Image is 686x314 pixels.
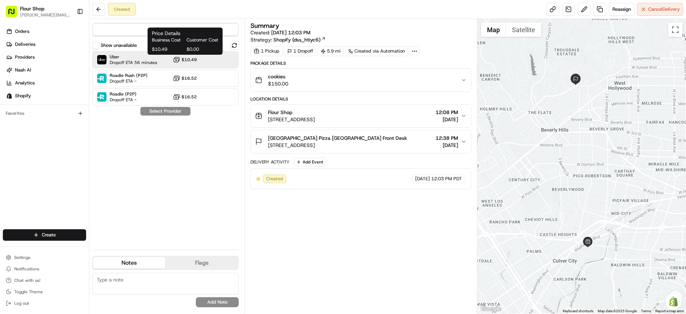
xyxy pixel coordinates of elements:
[479,304,503,314] a: Open this area in Google Maps (opens a new window)
[436,134,458,142] span: 12:38 PM
[598,309,637,313] span: Map data ©2025 Google
[14,278,40,283] span: Chat with us!
[563,309,593,314] button: Keyboard shortcuts
[506,23,541,37] button: Show satellite imagery
[15,68,28,81] img: 9188753566659_6852d8bf1fb38e338040_72.png
[68,160,115,167] span: API Documentation
[182,75,197,81] span: $16.52
[3,298,86,308] button: Log out
[345,46,408,56] a: Created via Automation
[668,291,682,305] button: Map camera controls
[612,6,631,13] span: Reassign
[250,29,310,36] span: Created:
[655,309,684,313] a: Report a map error
[3,108,86,119] div: Favorites
[111,92,130,100] button: See all
[6,93,12,99] img: Shopify logo
[54,111,56,117] span: •
[93,24,238,35] button: Quotes
[110,60,157,65] span: Dropoff ETA 56 minutes
[15,28,29,35] span: Orders
[250,36,326,43] div: Strategy:
[152,37,184,43] span: Business Cost
[71,177,86,183] span: Pylon
[93,257,165,269] button: Notes
[58,157,118,170] a: 💻API Documentation
[3,264,86,274] button: Notifications
[3,90,89,102] a: Shopify
[436,142,458,149] span: [DATE]
[4,157,58,170] a: 📗Knowledge Base
[250,60,471,66] div: Package Details
[58,111,72,117] span: [DATE]
[251,69,471,92] button: cookies$150.00
[14,160,55,167] span: Knowledge Base
[100,130,115,136] span: [DATE]
[250,23,279,29] h3: Summary
[7,104,19,116] img: Regen Pajulas
[110,91,136,97] span: Roadie (P2P)
[15,67,31,73] span: Nash AI
[268,116,315,123] span: [STREET_ADDRESS]
[609,3,634,16] button: Reassign
[637,3,683,16] button: CancelDelivery
[3,287,86,297] button: Toggle Theme
[250,46,283,56] div: 1 Pickup
[173,56,197,63] button: $10.49
[3,3,74,20] button: Flour Shop[PERSON_NAME][EMAIL_ADDRESS][DOMAIN_NAME]
[97,92,106,102] img: Roadie (P2P)
[20,12,71,18] button: [PERSON_NAME][EMAIL_ADDRESS][DOMAIN_NAME]
[15,80,35,86] span: Analytics
[101,42,137,49] label: Show unavailable
[250,159,289,165] div: Delivery Activity
[15,54,35,60] span: Providers
[273,36,320,43] span: Shopify (dss_htiyc6)
[3,252,86,263] button: Settings
[284,46,316,56] div: 1 Dropoff
[3,26,89,37] a: Orders
[110,97,136,103] span: Dropoff ETA -
[251,130,471,153] button: [GEOGRAPHIC_DATA] Pizza [GEOGRAPHIC_DATA] Front Desk[STREET_ADDRESS]12:38 PM[DATE]
[182,94,197,100] span: $16.52
[479,304,503,314] img: Google
[165,257,238,269] button: Flags
[121,70,130,79] button: Start new chat
[20,5,44,12] button: Flour Shop
[15,93,31,99] span: Shopify
[19,46,118,54] input: Clear
[436,109,458,116] span: 12:08 PM
[431,176,462,182] span: 12:03 PM PDT
[641,309,651,313] a: Terms (opens in new tab)
[187,46,218,53] span: $0.00
[3,229,86,241] button: Create
[152,30,218,37] h1: Price Details
[32,68,117,75] div: Start new chat
[110,78,148,84] span: Dropoff ETA -
[436,116,458,123] span: [DATE]
[173,93,197,100] button: $16.52
[273,36,326,43] a: Shopify (dss_htiyc6)
[3,64,89,76] a: Nash AI
[7,93,48,99] div: Past conversations
[14,111,20,117] img: 1736555255976-a54dd68f-1ca7-489b-9aae-adbdc363a1c4
[268,109,292,116] span: Flour Shop
[182,57,197,63] span: $10.49
[648,6,680,13] span: Cancel Delivery
[294,158,325,166] button: Add Event
[97,55,106,64] img: Uber
[96,130,99,136] span: •
[251,104,471,127] button: Flour Shop[STREET_ADDRESS]12:08 PM[DATE]
[271,29,310,36] span: [DATE] 12:03 PM
[7,68,20,81] img: 1736555255976-a54dd68f-1ca7-489b-9aae-adbdc363a1c4
[7,161,13,166] div: 📗
[3,39,89,50] a: Deliveries
[481,23,506,37] button: Show street map
[50,177,86,183] a: Powered byPylon
[42,232,56,238] span: Create
[22,111,52,117] span: Regen Pajulas
[14,266,39,272] span: Notifications
[110,73,148,78] span: Roadie Rush (P2P)
[415,176,430,182] span: [DATE]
